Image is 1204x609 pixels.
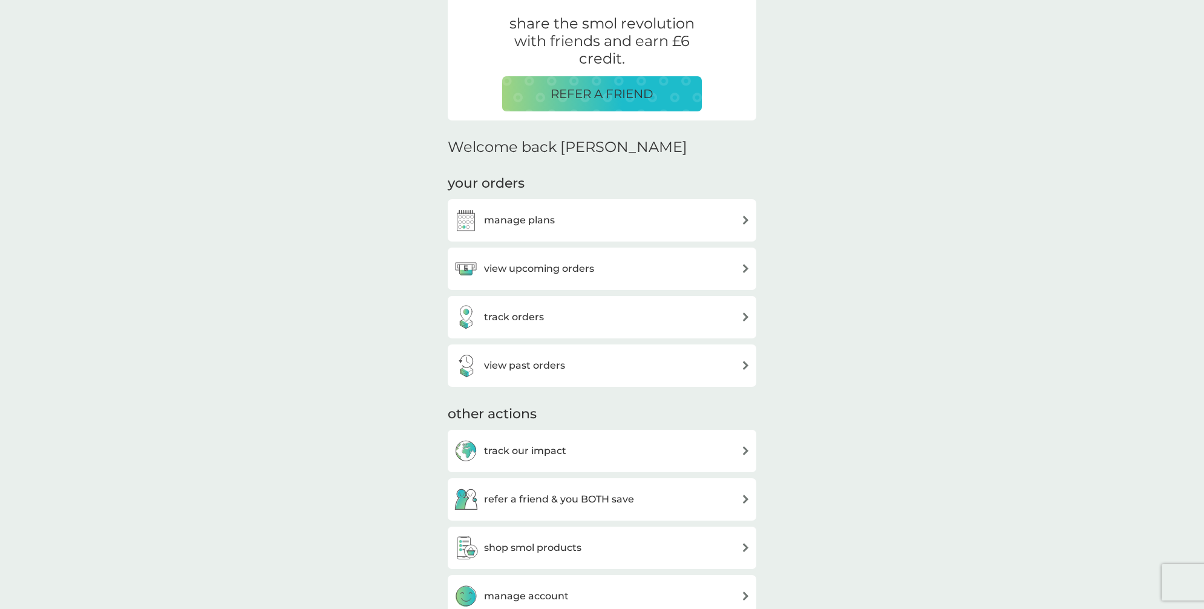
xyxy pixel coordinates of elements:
p: REFER A FRIEND [551,84,653,104]
h3: manage plans [484,212,555,228]
img: arrow right [741,446,750,455]
h3: other actions [448,405,537,424]
img: arrow right [741,264,750,273]
img: arrow right [741,495,750,504]
h3: track orders [484,309,544,325]
h3: your orders [448,174,525,193]
h3: manage account [484,588,569,604]
img: arrow right [741,543,750,552]
button: REFER A FRIEND [502,76,702,111]
h2: Welcome back [PERSON_NAME] [448,139,687,156]
img: arrow right [741,591,750,601]
img: arrow right [741,361,750,370]
h3: view upcoming orders [484,261,594,277]
img: arrow right [741,312,750,321]
h3: track our impact [484,443,566,459]
img: arrow right [741,216,750,225]
p: share the smol revolution with friends and earn £6 credit. [502,15,702,67]
h3: shop smol products [484,540,581,556]
h3: view past orders [484,358,565,374]
h3: refer a friend & you BOTH save [484,492,634,507]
